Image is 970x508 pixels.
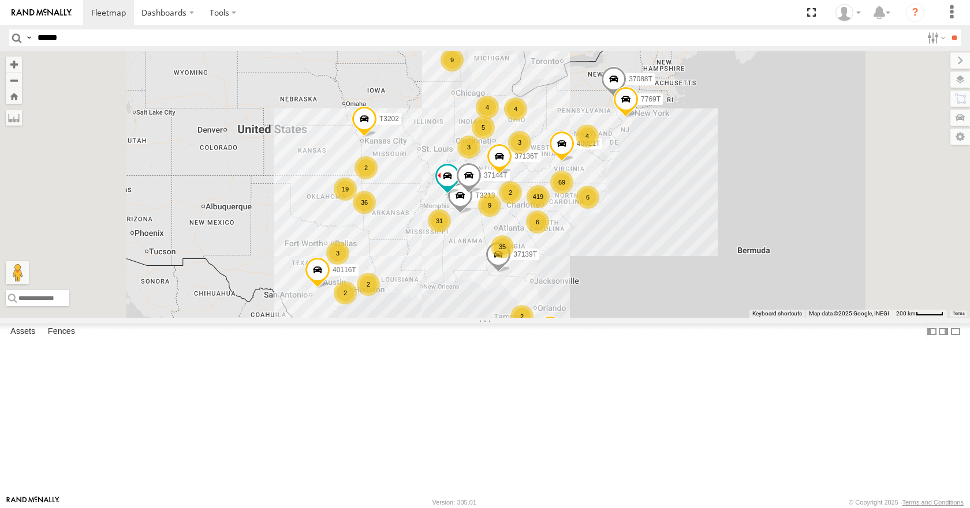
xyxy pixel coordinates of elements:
[357,273,380,296] div: 2
[472,116,495,139] div: 5
[6,261,29,284] button: Drag Pegman onto the map to open Street View
[926,323,938,340] label: Dock Summary Table to the Left
[24,29,33,46] label: Search Query
[902,499,964,506] a: Terms and Conditions
[938,323,949,340] label: Dock Summary Table to the Right
[441,48,464,72] div: 9
[478,194,501,217] div: 9
[6,57,22,72] button: Zoom in
[641,95,661,103] span: 7769T
[514,153,538,161] span: 37136T
[484,171,508,179] span: 37144T
[896,310,916,317] span: 200 km
[476,96,499,119] div: 4
[333,266,356,274] span: 40116T
[432,499,476,506] div: Version: 305.01
[6,496,59,508] a: Visit our Website
[576,186,599,209] div: 6
[379,115,399,123] span: T3202
[491,235,514,258] div: 35
[6,72,22,88] button: Zoom out
[831,4,865,21] div: Barry Weeks
[527,185,550,208] div: 419
[526,210,549,234] div: 6
[5,324,41,340] label: Assets
[576,125,599,148] div: 4
[513,250,537,258] span: 37139T
[629,76,652,84] span: 37088T
[457,136,480,159] div: 3
[504,97,527,121] div: 4
[334,281,357,304] div: 2
[475,192,495,200] span: T3213
[334,178,357,201] div: 19
[953,311,965,315] a: Terms
[355,156,378,179] div: 2
[893,310,947,318] button: Map Scale: 200 km per 44 pixels
[923,29,947,46] label: Search Filter Options
[550,171,573,194] div: 69
[42,324,81,340] label: Fences
[12,9,72,17] img: rand-logo.svg
[510,305,533,328] div: 2
[752,310,802,318] button: Keyboard shortcuts
[508,131,531,154] div: 3
[950,323,961,340] label: Hide Summary Table
[428,209,451,232] div: 31
[950,129,970,145] label: Map Settings
[499,181,522,204] div: 2
[326,242,349,265] div: 3
[906,3,924,22] i: ?
[809,310,889,317] span: Map data ©2025 Google, INEGI
[6,88,22,104] button: Zoom Home
[849,499,964,506] div: © Copyright 2025 -
[353,191,376,214] div: 36
[6,110,22,126] label: Measure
